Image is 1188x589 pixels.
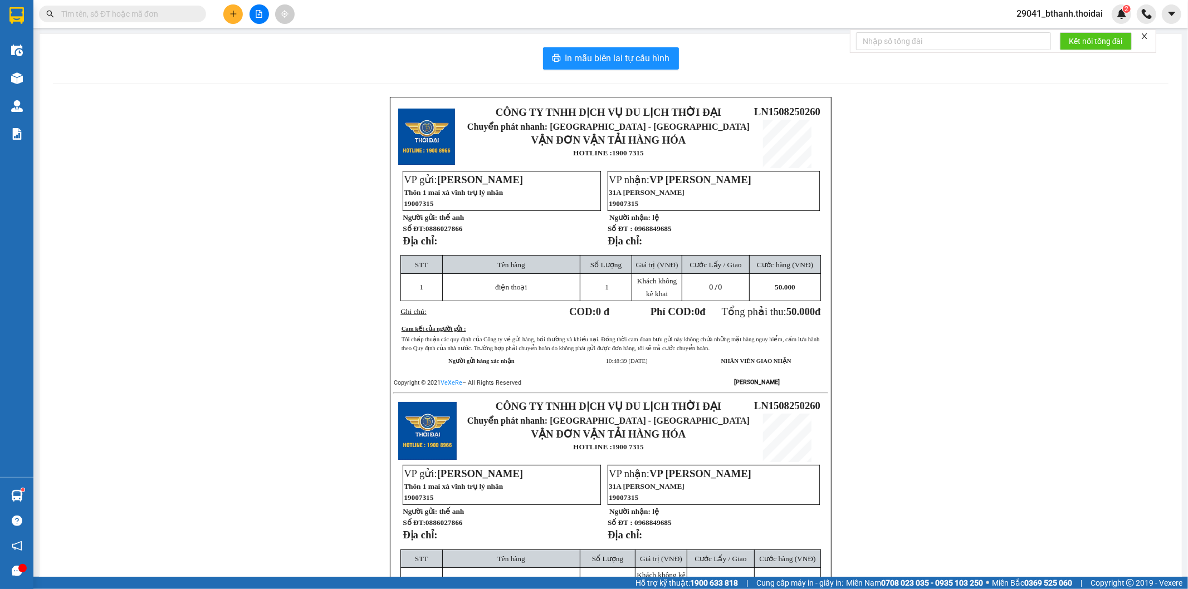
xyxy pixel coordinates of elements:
[609,493,638,502] span: 19007315
[609,213,651,222] strong: Người nhận:
[250,4,269,24] button: file-add
[757,261,813,269] span: Cước hàng (VNĐ)
[1123,5,1131,13] sup: 2
[1008,7,1112,21] span: 29041_bthanh.thoidai
[1060,32,1132,50] button: Kết nối tổng đài
[612,149,644,157] strong: 1900 7315
[1117,9,1127,19] img: icon-new-feature
[592,554,623,563] span: Số Lượng
[609,468,751,479] span: VP nhận:
[722,306,821,317] span: Tổng phải thu:
[609,482,685,490] span: 31A [PERSON_NAME]
[640,554,682,563] span: Giá trị (VNĐ)
[1081,577,1082,589] span: |
[11,72,23,84] img: warehouse-icon
[11,128,23,140] img: solution-icon
[636,261,678,269] span: Giá trị (VNĐ)
[754,400,820,411] span: LN1508250260
[1162,4,1181,24] button: caret-down
[573,443,612,451] strong: HOTLINE :
[415,554,428,563] span: STT
[229,10,237,18] span: plus
[402,326,466,332] u: Cam kết của người gửi :
[448,358,515,364] strong: Người gửi hàng xác nhận
[1126,579,1134,587] span: copyright
[690,261,741,269] span: Cước Lấy / Giao
[12,566,22,576] span: message
[403,529,437,541] strong: Địa chỉ:
[569,306,609,317] strong: COD:
[649,468,751,479] span: VP [PERSON_NAME]
[721,358,791,364] strong: NHÂN VIÊN GIAO NHẬN
[404,199,433,208] span: 19007315
[437,174,523,185] span: [PERSON_NAME]
[690,578,738,587] strong: 1900 633 818
[1141,32,1148,40] span: close
[531,134,686,146] strong: VẬN ĐƠN VẬN TẢI HÀNG HÓA
[609,199,638,208] span: 19007315
[404,188,503,197] span: Thôn 1 mai xá vĩnh trụ lý nhân
[403,213,437,222] strong: Người gửi:
[12,516,22,526] span: question-circle
[495,283,527,291] span: điện thoại
[565,51,670,65] span: In mẫu biên lai tự cấu hình
[404,468,523,479] span: VP gửi:
[637,277,677,298] span: Khách không kê khai
[881,578,983,587] strong: 0708 023 035 - 0935 103 250
[652,507,659,516] span: lệ
[404,174,523,185] span: VP gửi:
[608,518,633,527] strong: Số ĐT :
[11,490,23,502] img: warehouse-icon
[1069,35,1123,47] span: Kết nối tổng đài
[1142,9,1152,19] img: phone-icon
[441,379,462,386] a: VeXeRe
[400,307,426,316] span: Ghi chú:
[606,358,648,364] span: 10:48:39 [DATE]
[403,235,437,247] strong: Địa chỉ:
[734,379,780,386] strong: [PERSON_NAME]
[12,541,22,551] span: notification
[552,53,561,64] span: printer
[760,554,816,563] span: Cước hàng (VNĐ)
[651,306,706,317] strong: Phí COD: đ
[275,4,295,24] button: aim
[635,577,738,589] span: Hỗ trợ kỹ thuật:
[986,581,989,585] span: ⚪️
[11,45,23,56] img: warehouse-icon
[467,416,750,425] span: Chuyển phát nhanh: [GEOGRAPHIC_DATA] - [GEOGRAPHIC_DATA]
[402,336,820,351] span: Tôi chấp thuận các quy định của Công ty về gửi hàng, bồi thường và khiếu nại. Đồng thời cam đoan ...
[21,488,25,492] sup: 1
[531,428,686,440] strong: VẬN ĐƠN VẬN TẢI HÀNG HÓA
[394,379,521,386] span: Copyright © 2021 – All Rights Reserved
[1125,5,1128,13] span: 2
[404,493,433,502] span: 19007315
[596,306,609,317] span: 0 đ
[496,400,721,412] strong: CÔNG TY TNHH DỊCH VỤ DU LỊCH THỜI ĐẠI
[426,224,463,233] span: 0886027866
[403,507,437,516] strong: Người gửi:
[754,106,820,117] span: LN1508250260
[403,224,462,233] strong: Số ĐT:
[573,149,612,157] strong: HOTLINE :
[612,443,644,451] strong: 1900 7315
[649,174,751,185] span: VP [PERSON_NAME]
[608,235,642,247] strong: Địa chỉ:
[992,577,1072,589] span: Miền Bắc
[695,306,700,317] span: 0
[61,8,193,20] input: Tìm tên, số ĐT hoặc mã đơn
[634,224,672,233] span: 0968849685
[775,283,795,291] span: 50.000
[11,100,23,112] img: warehouse-icon
[756,577,843,589] span: Cung cấp máy in - giấy in:
[590,261,622,269] span: Số Lượng
[695,554,746,563] span: Cước Lấy / Giao
[419,283,423,291] span: 1
[398,109,455,165] img: logo
[1167,9,1177,19] span: caret-down
[846,577,983,589] span: Miền Nam
[497,554,525,563] span: Tên hàng
[605,283,609,291] span: 1
[437,468,523,479] span: [PERSON_NAME]
[543,47,679,70] button: printerIn mẫu biên lai tự cấu hình
[403,518,462,527] strong: Số ĐT:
